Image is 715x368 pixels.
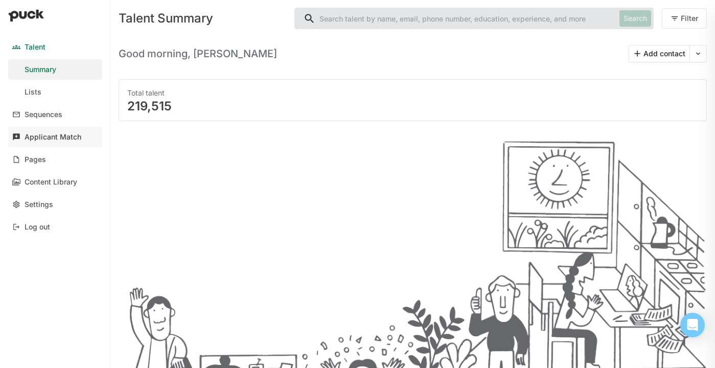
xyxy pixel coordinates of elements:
[8,149,102,170] a: Pages
[25,43,45,52] div: Talent
[25,88,41,97] div: Lists
[25,65,56,74] div: Summary
[8,82,102,102] a: Lists
[25,110,62,119] div: Sequences
[295,8,615,29] input: Search
[8,172,102,192] a: Content Library
[127,100,698,112] div: 219,515
[119,48,277,60] h3: Good morning, [PERSON_NAME]
[25,133,81,142] div: Applicant Match
[8,194,102,215] a: Settings
[8,59,102,80] a: Summary
[8,104,102,125] a: Sequences
[119,12,286,25] div: Talent Summary
[8,37,102,57] a: Talent
[629,45,689,62] button: Add contact
[25,200,53,209] div: Settings
[25,223,50,232] div: Log out
[8,127,102,147] a: Applicant Match
[662,8,707,29] button: Filter
[127,88,698,98] div: Total talent
[680,313,705,337] div: Open Intercom Messenger
[25,178,77,187] div: Content Library
[25,155,46,164] div: Pages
